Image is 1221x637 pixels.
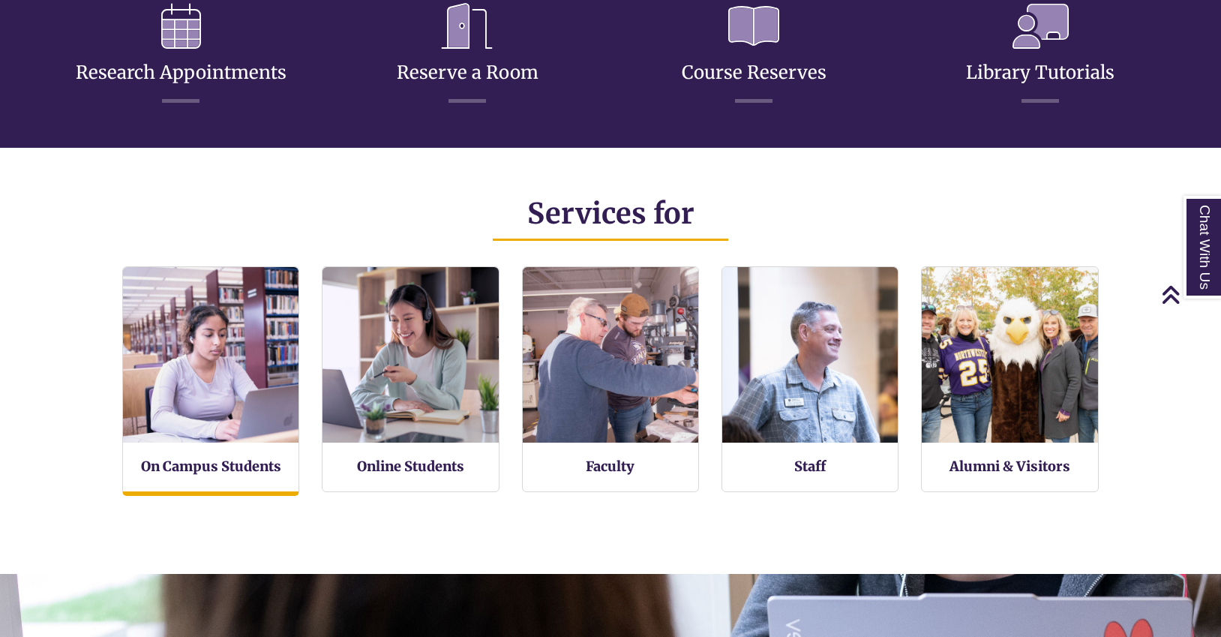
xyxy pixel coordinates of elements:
[794,458,826,475] a: Staff
[682,25,826,84] a: Course Reserves
[357,458,464,475] a: Online Students
[949,458,1070,475] a: Alumni & Visitors
[397,25,538,84] a: Reserve a Room
[123,267,298,443] img: On Campus Students Services
[966,25,1114,84] a: Library Tutorials
[1161,284,1217,305] a: Back to Top
[527,196,694,231] span: Services for
[586,458,634,475] a: Faculty
[141,458,281,475] a: On Campus Students
[523,267,698,443] img: Faculty Resources
[722,267,898,443] img: Staff Services
[322,267,498,443] img: Online Students Services
[922,267,1097,443] img: Alumni and Visitors Services
[76,25,286,84] a: Research Appointments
